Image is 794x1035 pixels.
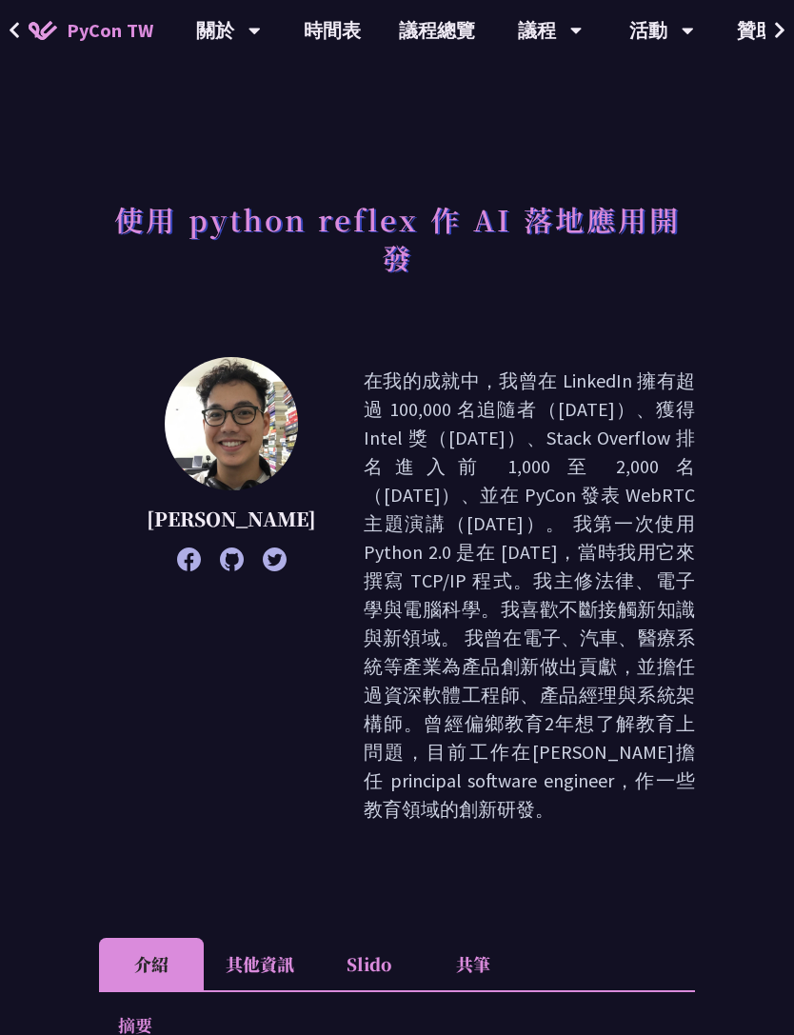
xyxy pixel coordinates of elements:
[99,938,204,990] li: 介紹
[421,938,526,990] li: 共筆
[67,16,153,45] span: PyCon TW
[316,938,421,990] li: Slido
[204,938,316,990] li: 其他資訊
[10,7,172,54] a: PyCon TW
[29,21,57,40] img: Home icon of PyCon TW 2025
[99,190,695,286] h1: 使用 python reflex 作 AI 落地應用開發
[165,357,298,490] img: Milo Chen
[147,505,316,533] p: [PERSON_NAME]
[364,367,695,824] p: 在我的成就中，我曾在 LinkedIn 擁有超過 100,000 名追隨者（[DATE]）、獲得 Intel 獎（[DATE]）、Stack Overflow 排名進入前 1,000 至 2,0...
